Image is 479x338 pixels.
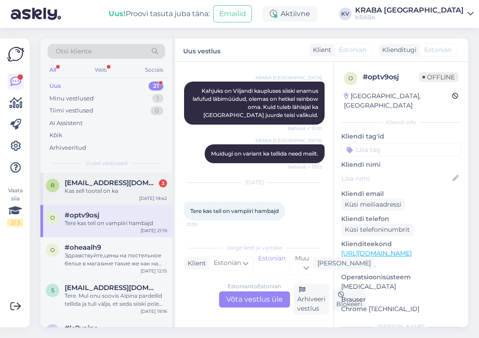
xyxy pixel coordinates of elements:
[255,74,322,81] span: KRABA [GEOGRAPHIC_DATA]
[49,131,62,140] div: Kõik
[355,7,474,21] a: KRABA [GEOGRAPHIC_DATA]KRABA
[419,72,458,82] span: Offline
[50,214,55,221] span: o
[228,282,281,290] div: Estonian to Estonian
[109,9,210,19] div: Proovi tasuta juba täna:
[7,186,23,227] div: Vaata siia
[7,46,24,63] img: Askly Logo
[341,261,461,269] p: Vaata edasi ...
[152,94,163,103] div: 1
[295,254,309,262] span: Muu
[339,45,366,55] span: Estonian
[7,219,23,227] div: 2 / 3
[314,259,371,268] div: [PERSON_NAME]
[255,137,322,144] span: KRABA [GEOGRAPHIC_DATA]
[341,273,461,282] p: Operatsioonisüsteem
[184,178,325,186] div: [DATE]
[214,258,241,268] span: Estonian
[86,159,127,167] span: Uued vestlused
[348,75,353,82] span: o
[65,251,167,268] div: Здравствуйте,цены на постельное белье в магазине такие же как на сайте,или скидки действуют тольк...
[341,132,461,141] p: Kliendi tag'id
[341,239,461,249] p: Klienditeekond
[341,224,413,236] div: Küsi telefoninumbrit
[48,64,58,76] div: All
[193,87,320,118] span: Kahjuks on Viljandi kaupluses siiski enamus lafufud läbimüüdud, olemas on hetkel rainbow oma. Kui...
[51,287,54,294] span: S
[65,284,158,292] span: Stevelimeribel@gmail.com
[341,249,412,257] a: [URL][DOMAIN_NAME]
[190,208,279,214] span: Tere kas teil on vampiiri hambajd
[51,182,55,189] span: R
[213,5,252,22] button: Emailid
[378,45,417,55] div: Klienditugi
[341,323,461,331] div: [PERSON_NAME]
[139,195,167,202] div: [DATE] 19:42
[363,72,419,82] div: # optv9osj
[56,47,92,56] span: Otsi kliente
[65,324,98,332] span: #le9vainc
[159,179,167,187] div: 3
[339,8,352,20] div: KV
[49,119,83,128] div: AI Assistent
[341,160,461,169] p: Kliendi nimi
[143,64,165,76] div: Socials
[93,64,109,76] div: Web
[355,14,464,21] div: KRABA
[309,45,331,55] div: Klient
[49,106,93,115] div: Tiimi vestlused
[263,6,317,22] div: Aktiivne
[49,82,61,91] div: Uus
[341,304,461,314] p: Chrome [TECHNICAL_ID]
[341,199,405,211] div: Küsi meiliaadressi
[288,164,322,170] span: Nähtud ✓ 13:12
[211,150,318,157] span: Muidugi on variant ka tellida need meilt.
[65,179,158,187] span: Riinasiimuste@gmail.com
[341,189,461,199] p: Kliendi email
[355,7,464,14] div: KRABA [GEOGRAPHIC_DATA]
[254,252,290,275] div: Estonian
[65,187,167,195] div: Kas sell tootel on ka
[141,308,167,315] div: [DATE] 19:16
[65,219,167,227] div: Tere kas teil on vampiiri hambajd
[341,295,461,304] p: Brauser
[184,259,206,268] div: Klient
[333,289,366,310] div: Blokeeri
[49,143,86,152] div: Arhiveeritud
[342,173,451,183] input: Lisa nimi
[294,284,329,315] div: Arhiveeri vestlus
[219,291,290,308] div: Võta vestlus üle
[341,214,461,224] p: Kliendi telefon
[150,106,163,115] div: 0
[149,82,163,91] div: 21
[65,211,99,219] span: #optv9osj
[183,44,220,56] label: Uus vestlus
[184,244,325,252] div: Valige keel ja vastake
[187,221,220,228] span: 21:19
[65,292,167,308] div: Tere. Mul onu soovis Alpina pardellid tellida ja tuli välja, et seda siiski pole laos ja lubati r...
[341,143,461,156] input: Lisa tag
[49,94,94,103] div: Minu vestlused
[50,247,55,253] span: o
[341,282,461,291] p: [MEDICAL_DATA]
[341,118,461,126] div: Kliendi info
[288,125,322,132] span: Nähtud ✓ 13:10
[141,227,167,234] div: [DATE] 21:19
[65,243,101,251] span: #oheaalh9
[109,9,126,18] b: Uus!
[344,91,452,110] div: [GEOGRAPHIC_DATA], [GEOGRAPHIC_DATA]
[424,45,452,55] span: Estonian
[141,268,167,274] div: [DATE] 12:15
